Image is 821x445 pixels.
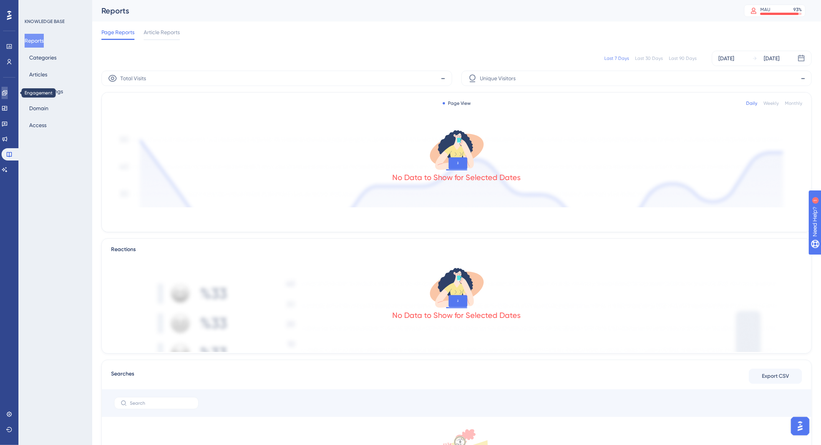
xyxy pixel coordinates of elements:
div: Last 7 Days [604,55,629,61]
button: Articles [25,68,52,81]
div: Weekly [763,100,779,106]
div: MAU [760,7,770,13]
div: Page View [443,100,471,106]
span: - [801,72,805,84]
div: 1 [53,4,56,10]
span: Unique Visitors [480,74,516,83]
div: KNOWLEDGE BASE [25,18,65,25]
button: Reports [25,34,44,48]
span: - [441,72,446,84]
span: Page Reports [101,28,134,37]
div: Monthly [785,100,802,106]
div: Reactions [111,245,802,254]
button: Categories [25,51,61,65]
button: Domain [25,101,53,115]
div: [DATE] [764,54,780,63]
iframe: UserGuiding AI Assistant Launcher [789,415,812,438]
div: Last 90 Days [669,55,697,61]
button: Export CSV [749,369,802,384]
button: Access [25,118,51,132]
div: Reports [101,5,725,16]
span: Need Help? [18,2,48,11]
div: Daily [746,100,757,106]
span: Article Reports [144,28,180,37]
div: Last 30 Days [635,55,663,61]
span: Total Visits [120,74,146,83]
span: Export CSV [762,372,789,381]
div: [DATE] [718,54,734,63]
input: Search [130,400,192,406]
div: No Data to Show for Selected Dates [393,172,521,183]
div: 93 % [793,7,802,13]
div: No Data to Show for Selected Dates [393,310,521,321]
button: Page Settings [25,84,68,98]
span: Searches [111,369,134,383]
